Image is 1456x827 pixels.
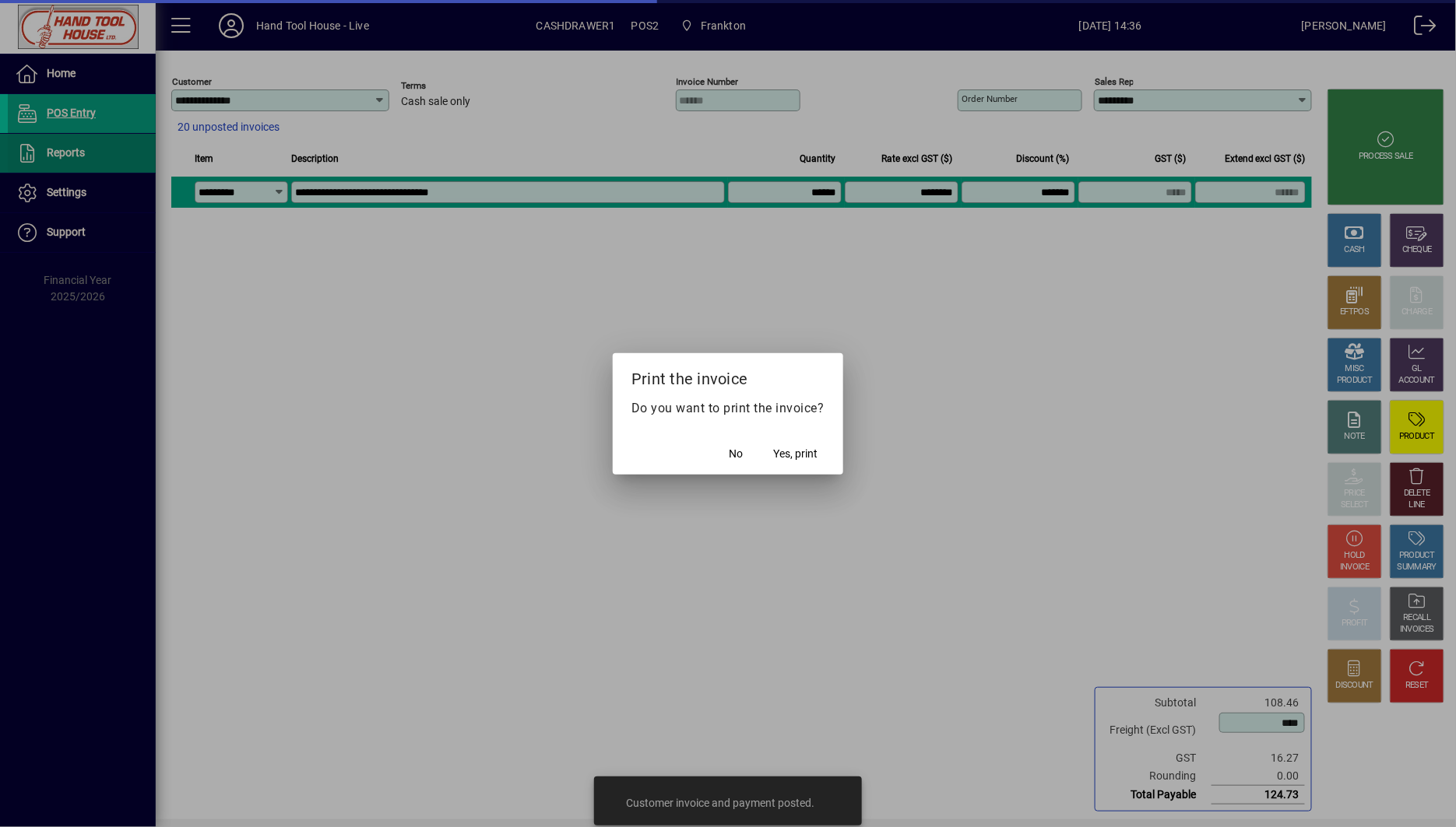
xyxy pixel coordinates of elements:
[774,446,818,462] span: Yes, print
[631,399,825,418] p: Do you want to print the invoice?
[613,353,843,398] h2: Print the invoice
[712,440,761,468] button: No
[768,440,825,468] button: Yes, print
[730,446,744,462] span: No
